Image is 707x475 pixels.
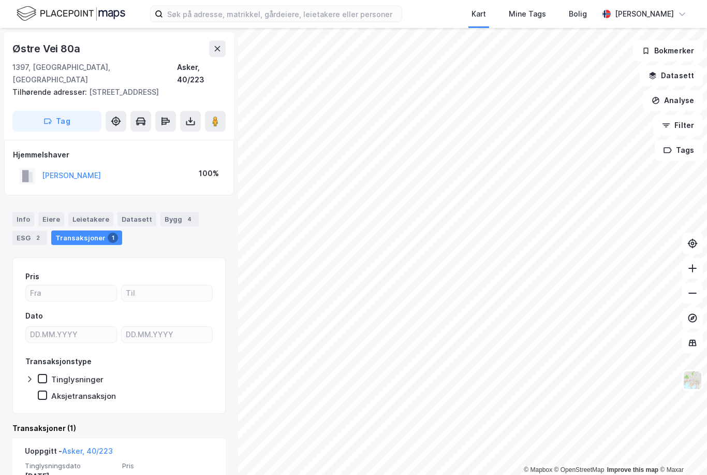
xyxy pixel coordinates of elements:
[25,355,92,368] div: Transaksjonstype
[509,8,546,20] div: Mine Tags
[12,86,217,98] div: [STREET_ADDRESS]
[51,375,104,384] div: Tinglysninger
[524,466,552,473] a: Mapbox
[108,233,118,243] div: 1
[640,65,703,86] button: Datasett
[12,111,101,132] button: Tag
[13,149,225,161] div: Hjemmelshaver
[12,88,89,96] span: Tilhørende adresser:
[655,425,707,475] iframe: Chat Widget
[25,445,113,462] div: Uoppgitt -
[68,212,113,226] div: Leietakere
[38,212,64,226] div: Eiere
[122,285,212,301] input: Til
[51,391,116,401] div: Aksjetransaksjon
[199,167,219,180] div: 100%
[12,212,34,226] div: Info
[569,8,587,20] div: Bolig
[26,285,116,301] input: Fra
[51,231,122,245] div: Transaksjoner
[122,327,212,342] input: DD.MM.YYYY
[26,327,116,342] input: DD.MM.YYYY
[33,233,43,243] div: 2
[122,462,213,470] span: Pris
[25,462,116,470] span: Tinglysningsdato
[163,6,402,22] input: Søk på adresse, matrikkel, gårdeiere, leietakere eller personer
[472,8,486,20] div: Kart
[160,212,199,226] div: Bygg
[184,214,195,224] div: 4
[554,466,605,473] a: OpenStreetMap
[25,310,43,322] div: Dato
[683,370,702,390] img: Z
[17,5,125,23] img: logo.f888ab2527a4732fd821a326f86c7f29.svg
[62,447,113,455] a: Asker, 40/223
[12,422,226,435] div: Transaksjoner (1)
[607,466,658,473] a: Improve this map
[12,231,47,245] div: ESG
[655,425,707,475] div: Kontrollprogram for chat
[25,270,39,283] div: Pris
[633,40,703,61] button: Bokmerker
[177,61,226,86] div: Asker, 40/223
[12,61,177,86] div: 1397, [GEOGRAPHIC_DATA], [GEOGRAPHIC_DATA]
[12,40,82,57] div: Østre Vei 80a
[643,90,703,111] button: Analyse
[655,140,703,161] button: Tags
[615,8,674,20] div: [PERSON_NAME]
[117,212,156,226] div: Datasett
[653,115,703,136] button: Filter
